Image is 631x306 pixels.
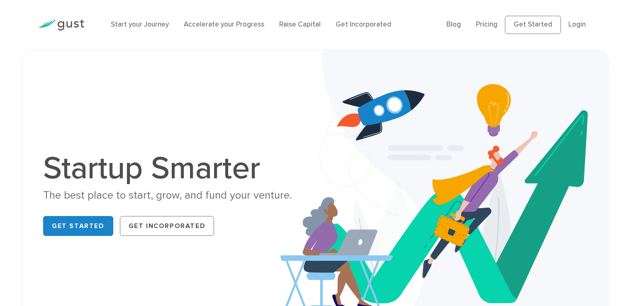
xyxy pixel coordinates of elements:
[336,20,391,29] a: Get Incorporated
[43,153,309,184] h1: Startup Smarter
[111,20,169,29] a: Start your Journey
[43,188,309,203] div: The best place to start, grow, and fund your venture.
[120,216,214,236] a: Get Incorporated
[38,19,84,31] img: Gust Logo
[184,20,264,29] a: Accelerate your Progress
[568,20,586,29] a: Login
[505,16,561,34] a: Get Started
[43,216,113,236] a: Get Started
[446,20,461,29] a: Blog
[279,20,321,29] a: Raise Capital
[476,20,497,29] a: Pricing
